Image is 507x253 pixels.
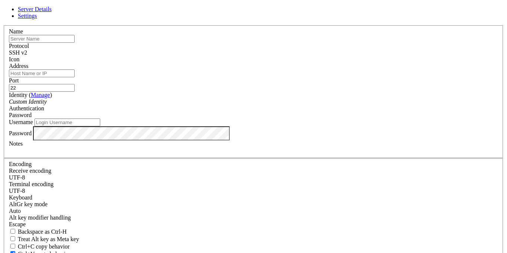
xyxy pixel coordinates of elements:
i: Custom Identity [9,98,47,105]
label: The default terminal encoding. ISO-2022 enables character map translations (like graphics maps). ... [9,181,53,187]
input: Treat Alt key as Meta key [10,236,15,241]
div: Custom Identity [9,98,498,105]
span: Password [9,112,32,118]
label: Address [9,63,28,69]
label: Encoding [9,161,32,167]
input: Login Username [35,119,100,126]
span: Escape [9,221,26,227]
input: Server Name [9,35,75,43]
div: SSH v2 [9,49,498,56]
span: Treat Alt key as Meta key [18,236,79,242]
span: SSH v2 [9,49,27,56]
input: Ctrl+C copy behavior [10,244,15,249]
label: Identity [9,92,52,98]
label: Icon [9,56,19,62]
label: If true, the backspace should send BS ('\x08', aka ^H). Otherwise the backspace key should send '... [9,228,67,235]
label: Keyboard [9,194,32,201]
label: Whether the Alt key acts as a Meta key or as a distinct Alt key. [9,236,79,242]
label: Controls how the Alt key is handled. Escape: Send an ESC prefix. 8-Bit: Add 128 to the typed char... [9,214,71,221]
label: Name [9,28,23,35]
input: Backspace as Ctrl-H [10,229,15,234]
div: UTF-8 [9,188,498,194]
label: Set the expected encoding for data received from the host. If the encodings do not match, visual ... [9,201,48,207]
div: Password [9,112,498,119]
a: Settings [18,13,37,19]
span: Auto [9,208,21,214]
div: Auto [9,208,498,214]
label: Set the expected encoding for data received from the host. If the encodings do not match, visual ... [9,168,51,174]
input: Port Number [9,84,75,92]
label: Username [9,119,33,125]
label: Port [9,77,19,84]
span: UTF-8 [9,174,25,181]
div: Escape [9,221,498,228]
a: Server Details [18,6,52,12]
div: UTF-8 [9,174,498,181]
label: Authentication [9,105,44,111]
span: Backspace as Ctrl-H [18,228,67,235]
label: Notes [9,140,23,147]
label: Ctrl-C copies if true, send ^C to host if false. Ctrl-Shift-C sends ^C to host if true, copies if... [9,243,70,250]
a: Manage [31,92,50,98]
span: UTF-8 [9,188,25,194]
input: Host Name or IP [9,69,75,77]
span: Ctrl+C copy behavior [18,243,70,250]
label: Protocol [9,43,29,49]
span: ( ) [29,92,52,98]
label: Password [9,130,32,136]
